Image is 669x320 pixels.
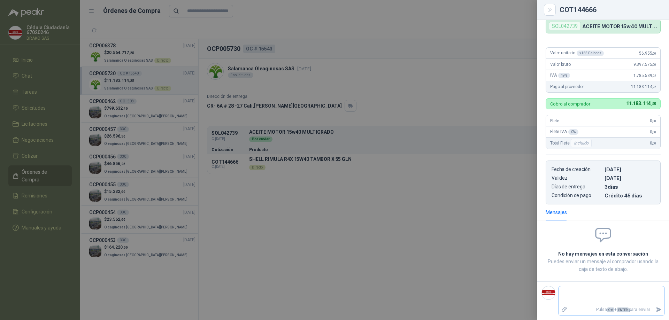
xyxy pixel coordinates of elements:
span: ,25 [652,85,656,89]
p: Condición de pago [552,193,602,198]
span: Pago al proveedor [550,84,584,89]
div: Incluido [571,139,592,147]
p: Pulsa + para enviar [570,304,653,316]
span: Ctrl [607,307,614,312]
span: ,00 [652,63,656,67]
span: 0 [650,141,656,146]
span: Valor unitario [550,50,604,56]
button: Enviar [653,304,664,316]
span: Total Flete [550,139,593,147]
span: Flete [550,118,559,123]
div: x 165 Galones [577,50,604,56]
span: ,25 [651,102,656,106]
span: ,00 [652,130,656,134]
p: [DATE] [605,166,655,172]
span: 1.785.539 [633,73,656,78]
p: Días de entrega [552,184,602,190]
span: 9.397.575 [633,62,656,67]
p: Validez [552,175,602,181]
p: Fecha de creación [552,166,602,172]
span: 11.183.114 [626,101,656,106]
div: 0 % [568,129,578,135]
span: ,25 [652,74,656,78]
span: 11.183.114 [631,84,656,89]
span: ,00 [652,141,656,145]
button: Close [546,6,554,14]
div: Mensajes [546,209,567,216]
p: ACEITE MOTOR 15w40 MULTIGRADO [582,23,658,29]
span: ,00 [652,52,656,55]
p: 3 dias [605,184,655,190]
p: Puedes enviar un mensaje al comprador usando la caja de texto de abajo. [546,258,661,273]
span: 56.955 [639,51,656,56]
p: Cobro al comprador [550,102,590,106]
span: ,00 [652,119,656,123]
p: Crédito 45 días [605,193,655,198]
h2: No hay mensajes en esta conversación [546,250,661,258]
span: 0 [650,130,656,134]
div: SOL042739 [549,22,581,30]
img: Company Logo [542,286,555,299]
div: COT144666 [560,6,661,13]
span: ENTER [617,307,629,312]
div: 19 % [558,73,570,78]
span: IVA [550,73,570,78]
span: Valor bruto [550,62,570,67]
label: Adjuntar archivos [559,304,570,316]
span: Flete IVA [550,129,578,135]
span: 0 [650,118,656,123]
p: [DATE] [605,175,655,181]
